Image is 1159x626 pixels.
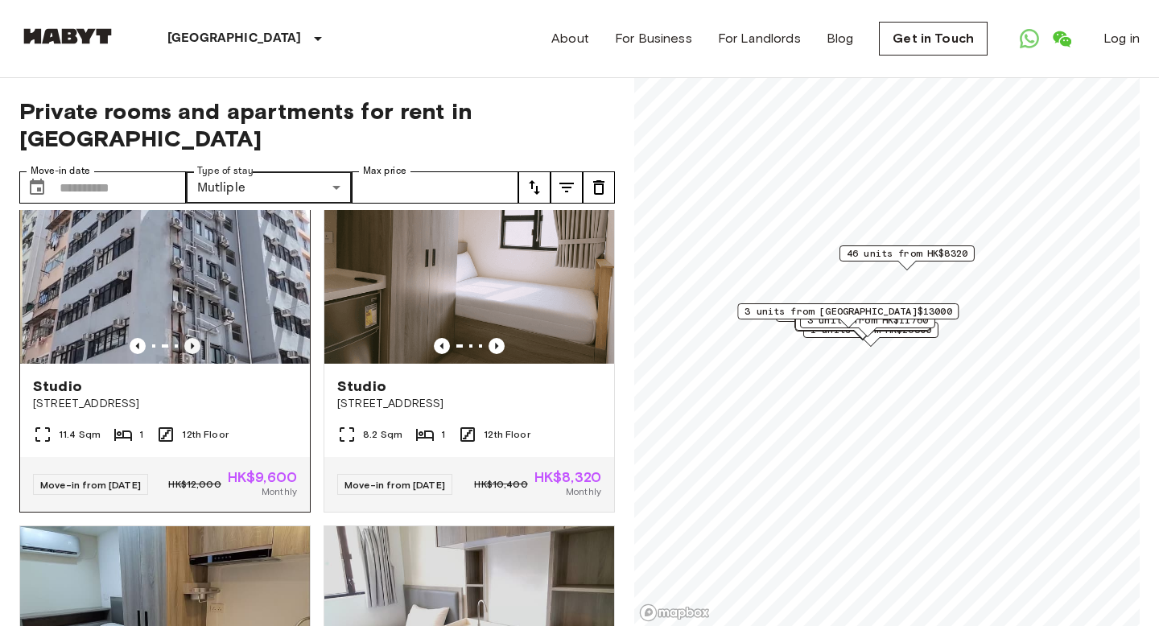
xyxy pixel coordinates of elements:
span: HK$12,000 [168,477,221,492]
span: 12th Floor [484,427,530,442]
span: Private rooms and apartments for rent in [GEOGRAPHIC_DATA] [19,97,615,152]
span: Monthly [566,484,601,499]
button: tune [551,171,583,204]
div: Map marker [839,245,975,270]
span: Studio [33,377,82,396]
a: Marketing picture of unit HK-01-067-085-01Marketing picture of unit HK-01-067-085-01Previous imag... [19,170,311,513]
a: For Landlords [718,29,801,48]
span: 3 units from [GEOGRAPHIC_DATA]$13000 [744,304,951,319]
button: Previous image [489,338,505,354]
span: Studio [337,377,386,396]
p: [GEOGRAPHIC_DATA] [167,29,302,48]
span: Monthly [262,484,297,499]
span: HK$8,320 [534,470,601,484]
button: Previous image [184,338,200,354]
button: Previous image [434,338,450,354]
a: Mapbox logo [639,603,710,622]
span: 11.4 Sqm [59,427,101,442]
button: tune [583,171,615,204]
span: 1 [139,427,143,442]
button: Previous image [130,338,146,354]
img: Marketing picture of unit HK-01-067-085-01 [23,171,312,364]
span: HK$10,400 [474,477,527,492]
span: 1 [441,427,445,442]
div: Mutliple [186,171,353,204]
a: Open WeChat [1046,23,1078,55]
img: Marketing picture of unit HK-01-067-088-01 [324,171,614,364]
button: Choose date [21,171,53,204]
div: Map marker [737,303,959,328]
span: HK$9,600 [228,470,297,484]
span: Move-in from [DATE] [40,479,141,491]
button: tune [518,171,551,204]
span: 8.2 Sqm [363,427,402,442]
a: For Business [615,29,692,48]
a: Log in [1103,29,1140,48]
span: 46 units from HK$8320 [847,246,967,261]
a: Open WhatsApp [1013,23,1046,55]
label: Max price [363,164,406,178]
a: Marketing picture of unit HK-01-067-088-01Previous imagePrevious imageStudio[STREET_ADDRESS]8.2 S... [324,170,615,513]
a: Blog [827,29,854,48]
label: Type of stay [197,164,254,178]
span: Move-in from [DATE] [344,479,445,491]
label: Move-in date [31,164,90,178]
span: [STREET_ADDRESS] [337,396,601,412]
span: [STREET_ADDRESS] [33,396,297,412]
a: Get in Touch [879,22,988,56]
a: About [551,29,589,48]
span: 12th Floor [182,427,229,442]
img: Habyt [19,28,116,44]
